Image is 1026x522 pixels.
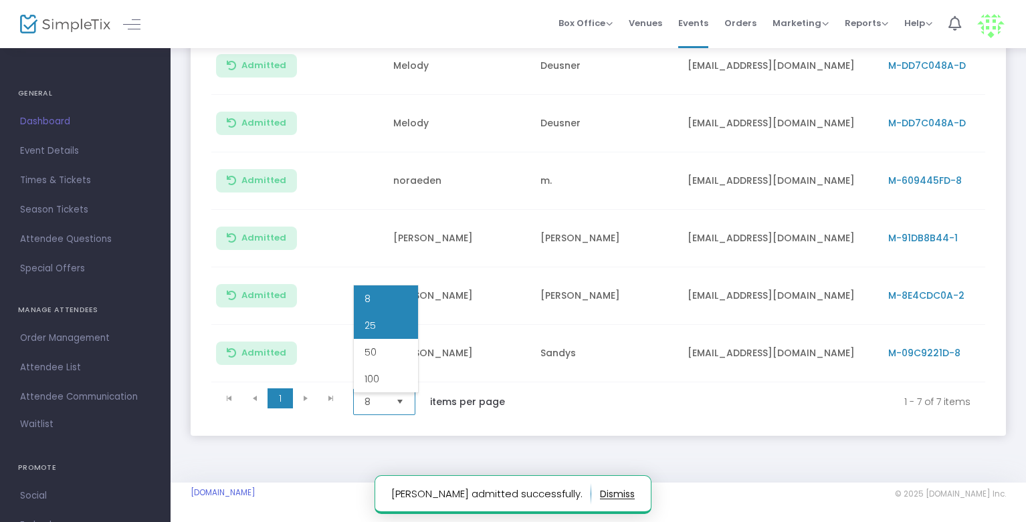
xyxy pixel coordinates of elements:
span: Page 1 [268,388,293,408]
span: Box Office [558,17,613,29]
td: Sandys [532,325,680,382]
td: Melody [385,95,532,152]
td: [EMAIL_ADDRESS][DOMAIN_NAME] [680,267,880,325]
button: Admitted [216,112,297,135]
span: © 2025 [DOMAIN_NAME] Inc. [895,489,1006,499]
span: Help [904,17,932,29]
span: Attendee Communication [20,388,150,406]
span: Admitted [241,233,286,243]
h4: PROMOTE [18,454,152,481]
span: M-09C9221D-8 [888,346,960,360]
span: Admitted [241,290,286,301]
span: Admitted [241,118,286,128]
a: [DOMAIN_NAME] [191,487,255,498]
span: Orders [724,6,756,40]
span: 8 [365,292,371,305]
span: M-DD7C048A-D [888,59,966,72]
td: Deusner [532,37,680,95]
button: Admitted [216,54,297,78]
td: Deusner [532,95,680,152]
span: Order Management [20,330,150,347]
span: Attendee List [20,359,150,376]
button: dismiss [600,483,635,505]
span: Admitted [241,60,286,71]
span: Waitlist [20,418,54,431]
span: 25 [365,319,376,332]
span: 100 [365,372,379,386]
h4: GENERAL [18,80,152,107]
p: [PERSON_NAME] admitted successfully. [391,483,591,505]
span: Times & Tickets [20,172,150,189]
h4: MANAGE ATTENDEES [18,297,152,323]
button: Admitted [216,169,297,192]
span: Event Details [20,142,150,160]
button: Admitted [216,227,297,250]
span: 50 [365,346,377,359]
span: Social [20,487,150,505]
span: M-91DB8B44-1 [888,231,958,245]
td: [PERSON_NAME] [532,267,680,325]
td: [PERSON_NAME] [385,325,532,382]
span: Attendee Questions [20,231,150,248]
span: Marketing [773,17,829,29]
td: [EMAIL_ADDRESS][DOMAIN_NAME] [680,152,880,210]
td: [EMAIL_ADDRESS][DOMAIN_NAME] [680,95,880,152]
span: M-609445FD-8 [888,174,962,187]
td: noraeden [385,152,532,210]
td: [PERSON_NAME] [385,267,532,325]
span: 8 [365,395,385,408]
td: [EMAIL_ADDRESS][DOMAIN_NAME] [680,210,880,267]
span: Events [678,6,708,40]
span: Venues [629,6,662,40]
span: Special Offers [20,260,150,277]
span: Reports [845,17,888,29]
span: M-DD7C048A-D [888,116,966,130]
span: Admitted [241,175,286,186]
button: Select [391,389,409,414]
td: [PERSON_NAME] [385,210,532,267]
label: items per page [430,395,505,408]
span: Season Tickets [20,201,150,219]
kendo-pager-info: 1 - 7 of 7 items [533,388,970,415]
button: Admitted [216,342,297,365]
span: Admitted [241,348,286,358]
td: m. [532,152,680,210]
td: [EMAIL_ADDRESS][DOMAIN_NAME] [680,325,880,382]
td: Melody [385,37,532,95]
span: Dashboard [20,113,150,130]
button: Admitted [216,284,297,307]
td: [PERSON_NAME] [532,210,680,267]
span: M-8E4CDC0A-2 [888,289,964,302]
td: [EMAIL_ADDRESS][DOMAIN_NAME] [680,37,880,95]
